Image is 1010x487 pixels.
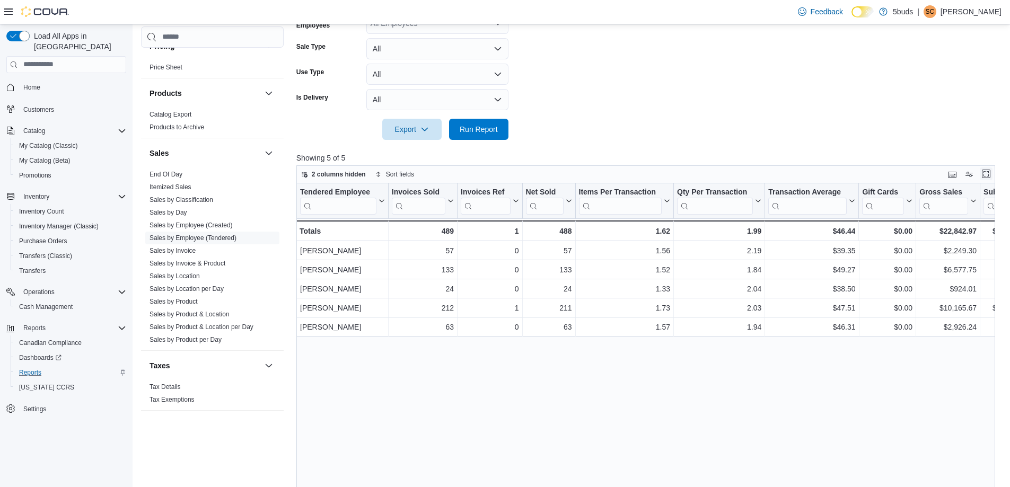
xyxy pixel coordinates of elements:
div: $22,842.97 [919,225,977,237]
button: Taxes [262,359,275,372]
a: Catalog Export [150,111,191,118]
div: Pricing [141,61,284,78]
div: Gross Sales [919,188,968,215]
button: Invoices Ref [461,188,519,215]
div: Transaction Average [768,188,847,215]
span: Price Sheet [150,63,182,72]
a: Sales by Invoice & Product [150,260,225,267]
div: $47.51 [768,302,855,314]
span: Sales by Day [150,208,187,217]
a: Cash Management [15,300,77,313]
button: Taxes [150,360,260,371]
span: Reports [23,324,46,332]
h3: Products [150,88,182,99]
div: Gross Sales [919,188,968,198]
div: 1.62 [578,225,670,237]
a: Sales by Employee (Created) [150,222,233,229]
a: Customers [19,103,58,116]
div: [PERSON_NAME] [300,282,385,295]
a: Sales by Product & Location per Day [150,323,253,331]
span: Promotions [15,169,126,182]
button: Invoices Sold [392,188,454,215]
div: Tendered Employee [300,188,376,198]
span: Settings [19,402,126,415]
div: $2,249.30 [919,244,977,257]
a: Products to Archive [150,123,204,131]
a: Sales by Product per Day [150,336,222,343]
div: Transaction Average [768,188,847,198]
a: End Of Day [150,171,182,178]
button: Catalog [19,125,49,137]
button: Export [382,119,442,140]
button: Display options [963,168,976,181]
a: Dashboards [15,351,66,364]
span: My Catalog (Beta) [19,156,71,165]
button: Products [262,87,275,100]
div: Taxes [141,380,284,410]
button: Transfers (Classic) [11,249,130,263]
a: Feedback [794,1,847,22]
div: Items Per Transaction [578,188,662,198]
span: Sort fields [386,170,414,179]
span: Feedback [811,6,843,17]
a: Inventory Count [15,205,68,218]
span: Catalog [23,127,45,135]
p: Showing 5 of 5 [296,153,1003,163]
span: [US_STATE] CCRS [19,383,74,392]
div: Gift Cards [862,188,904,198]
button: Catalog [2,123,130,138]
div: 0 [461,282,519,295]
p: [PERSON_NAME] [941,5,1002,18]
div: [PERSON_NAME] [300,302,385,314]
a: Sales by Location [150,272,200,280]
div: 133 [525,263,572,276]
input: Dark Mode [851,6,874,17]
span: Purchase Orders [19,237,67,245]
button: Products [150,88,260,99]
span: Export [389,119,435,140]
div: $46.44 [768,225,855,237]
div: 211 [525,302,572,314]
span: Tax Details [150,383,181,391]
button: Home [2,79,130,95]
button: Run Report [449,119,508,140]
div: $39.35 [768,244,855,257]
a: [US_STATE] CCRS [15,381,78,394]
div: 0 [461,263,519,276]
span: 2 columns hidden [312,170,366,179]
div: $0.00 [862,225,912,237]
button: Tendered Employee [300,188,385,215]
a: Sales by Product & Location [150,311,230,318]
span: Operations [19,286,126,298]
a: Itemized Sales [150,183,191,191]
button: Gift Cards [862,188,912,215]
div: $924.01 [919,282,977,295]
button: Customers [2,101,130,117]
button: My Catalog (Beta) [11,153,130,168]
div: Totals [300,225,385,237]
div: 1.94 [677,321,761,333]
button: [US_STATE] CCRS [11,380,130,395]
div: Products [141,108,284,138]
nav: Complex example [6,75,126,444]
span: Customers [19,102,126,116]
span: Dashboards [15,351,126,364]
button: Items Per Transaction [578,188,670,215]
button: Cash Management [11,299,130,314]
div: 212 [392,302,454,314]
a: Sales by Location per Day [150,285,224,293]
span: Inventory Count [15,205,126,218]
span: Canadian Compliance [19,339,82,347]
div: Gift Card Sales [862,188,904,215]
button: Promotions [11,168,130,183]
button: Inventory [2,189,130,204]
div: 1.99 [677,225,761,237]
div: 1.84 [677,263,761,276]
div: $0.00 [862,282,912,295]
span: Customers [23,105,54,114]
div: Qty Per Transaction [677,188,753,215]
div: $6,577.75 [919,263,977,276]
span: Transfers [19,267,46,275]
